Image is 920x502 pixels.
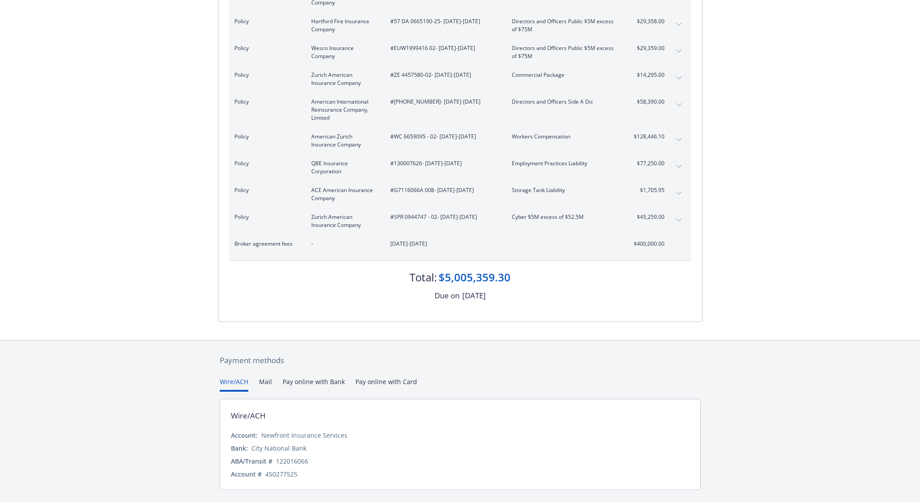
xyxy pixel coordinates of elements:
span: Workers Compensation [512,133,617,141]
button: expand content [672,71,686,85]
span: #57 DA 0665190-25 - [DATE]-[DATE] [390,17,498,25]
button: expand content [672,133,686,147]
span: Hartford Fire Insurance Company [311,17,376,33]
span: Employment Practices Liability [512,159,617,167]
div: PolicyHartford Fire Insurance Company#57 DA 0665190-25- [DATE]-[DATE]Directors and Officers Publi... [229,12,691,39]
div: Account: [231,431,258,440]
span: Commercial Package [512,71,617,79]
div: ABA/Transit # [231,456,272,466]
span: Storage Tank Liability [512,186,617,194]
span: #EUW1999416 02 - [DATE]-[DATE] [390,44,498,52]
span: - [311,240,376,248]
span: Policy [234,186,297,194]
div: 122016066 [276,456,308,466]
span: Policy [234,213,297,221]
span: QBE Insurance Corporation [311,159,376,176]
span: Directors and Officers Public $5M excess of $75M [512,17,617,33]
span: Zurich American Insurance Company [311,213,376,229]
span: $29,358.00 [631,17,665,25]
span: $14,295.00 [631,71,665,79]
div: PolicyAmerican International Reinsurance Company, Limited#[PHONE_NUMBER]- [DATE]-[DATE]Directors ... [229,92,691,127]
div: 450277525 [265,469,297,479]
span: $77,250.00 [631,159,665,167]
span: Policy [234,98,297,106]
div: Total: [410,270,437,285]
div: Due on [435,290,460,301]
span: #SPR 0944747 - 02 - [DATE]-[DATE] [390,213,498,221]
span: #G7116066A 008 - [DATE]-[DATE] [390,186,498,194]
span: #[PHONE_NUMBER] - [DATE]-[DATE] [390,98,498,106]
div: City National Bank [251,443,306,453]
span: Policy [234,17,297,25]
div: Bank: [231,443,248,453]
button: expand content [672,159,686,174]
span: #WC 6659095 - 02 - [DATE]-[DATE] [390,133,498,141]
div: PolicyZurich American Insurance Company#SPR 0944747 - 02- [DATE]-[DATE]Cyber $5M excess of $52.5M... [229,208,691,234]
div: $5,005,359.30 [439,270,510,285]
span: American Zurich Insurance Company [311,133,376,149]
div: Payment methods [220,355,701,366]
div: Newfront Insurance Services [261,431,347,440]
span: Zurich American Insurance Company [311,71,376,87]
span: $1,705.95 [631,186,665,194]
span: $45,259.00 [631,213,665,221]
span: Directors and Officers Public $5M excess of $75M [512,44,617,60]
span: Wesco Insurance Company [311,44,376,60]
span: #ZE 4457580-02 - [DATE]-[DATE] [390,71,498,79]
span: $400,000.00 [631,240,665,248]
button: expand content [672,17,686,32]
span: Cyber $5M excess of $52.5M [512,213,617,221]
button: expand content [672,98,686,112]
button: Wire/ACH [220,377,248,392]
span: Directors and Officers Side A Dic [512,98,617,106]
div: Broker agreement fees-[DATE]-[DATE]$400,000.00expand content [229,234,691,260]
button: expand content [672,44,686,59]
div: Account # [231,469,262,479]
span: $58,390.00 [631,98,665,106]
div: Wire/ACH [231,410,266,422]
button: Mail [259,377,272,392]
span: Policy [234,71,297,79]
span: American International Reinsurance Company, Limited [311,98,376,122]
div: PolicyWesco Insurance Company#EUW1999416 02- [DATE]-[DATE]Directors and Officers Public $5M exces... [229,39,691,66]
div: PolicyQBE Insurance Corporation#130007626- [DATE]-[DATE]Employment Practices Liability$77,250.00e... [229,154,691,181]
span: Policy [234,133,297,141]
span: ACE American Insurance Company [311,186,376,202]
div: PolicyAmerican Zurich Insurance Company#WC 6659095 - 02- [DATE]-[DATE]Workers Compensation$128,44... [229,127,691,154]
span: Policy [234,44,297,52]
span: Broker agreement fees [234,240,297,248]
span: $29,359.00 [631,44,665,52]
button: expand content [672,186,686,201]
button: expand content [672,213,686,227]
div: PolicyZurich American Insurance Company#ZE 4457580-02- [DATE]-[DATE]Commercial Package$14,295.00e... [229,66,691,92]
span: Policy [234,159,297,167]
button: Pay online with Bank [283,377,345,392]
span: [DATE]-[DATE] [390,240,498,248]
button: Pay online with Card [355,377,417,392]
div: [DATE] [462,290,486,301]
span: #130007626 - [DATE]-[DATE] [390,159,498,167]
div: PolicyACE American Insurance Company#G7116066A 008- [DATE]-[DATE]Storage Tank Liability$1,705.95e... [229,181,691,208]
span: $128,446.10 [631,133,665,141]
button: expand content [672,240,686,254]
